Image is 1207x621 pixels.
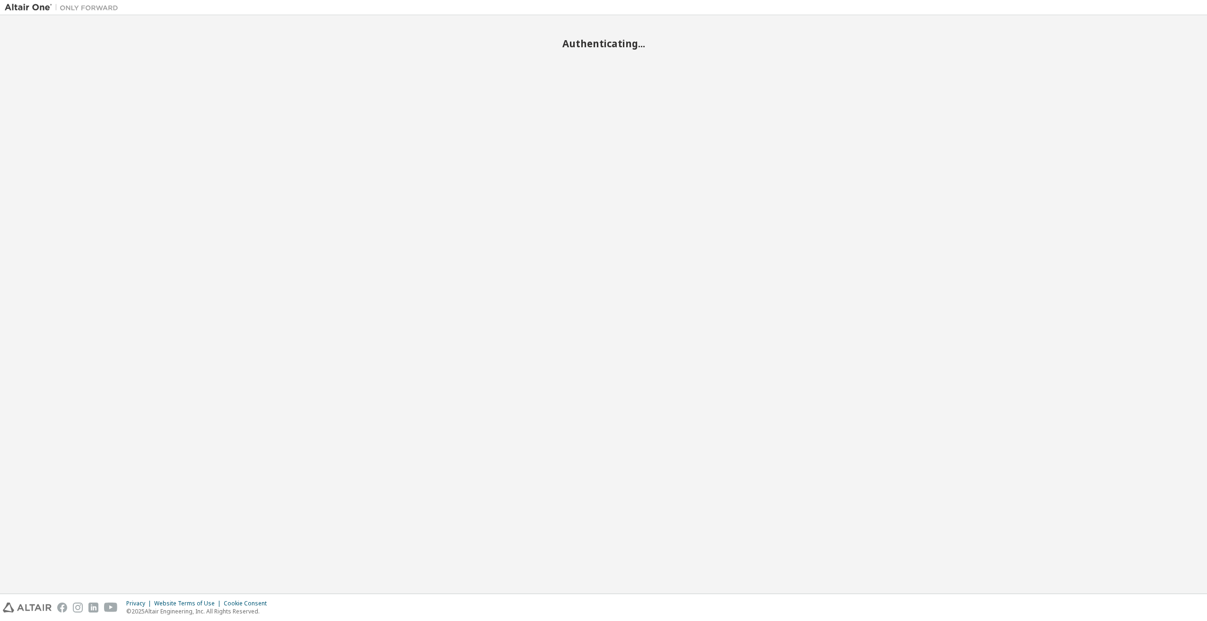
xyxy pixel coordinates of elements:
img: facebook.svg [57,603,67,612]
img: altair_logo.svg [3,603,52,612]
div: Website Terms of Use [154,600,224,607]
img: Altair One [5,3,123,12]
div: Privacy [126,600,154,607]
h2: Authenticating... [5,37,1202,50]
p: © 2025 Altair Engineering, Inc. All Rights Reserved. [126,607,272,615]
img: linkedin.svg [88,603,98,612]
div: Cookie Consent [224,600,272,607]
img: instagram.svg [73,603,83,612]
img: youtube.svg [104,603,118,612]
